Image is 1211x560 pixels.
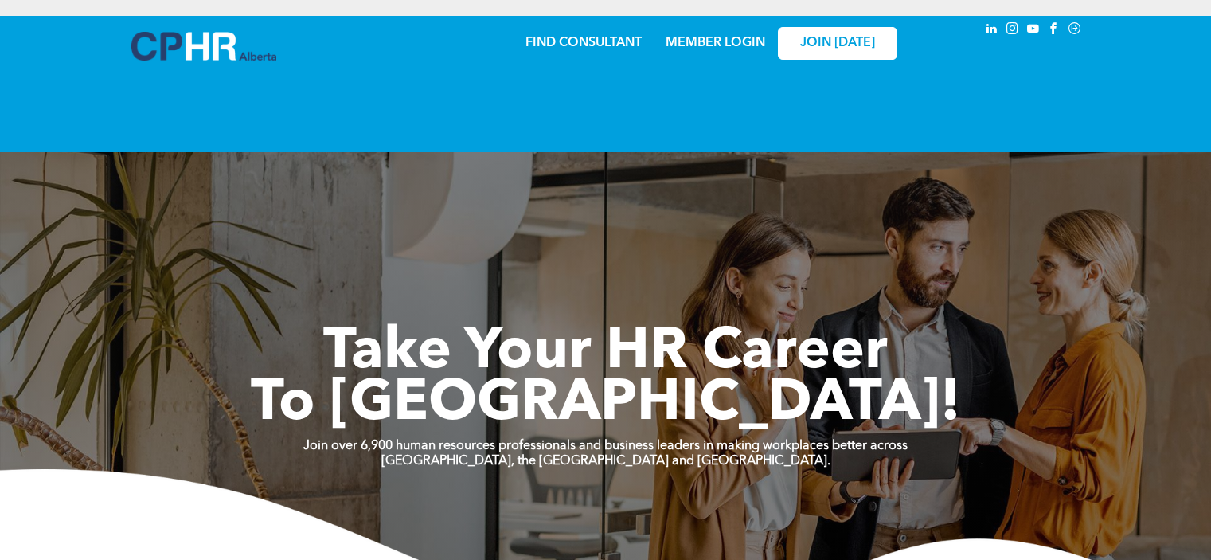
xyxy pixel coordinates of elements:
a: youtube [1025,20,1042,41]
strong: Join over 6,900 human resources professionals and business leaders in making workplaces better ac... [303,440,908,452]
a: MEMBER LOGIN [666,37,765,49]
span: To [GEOGRAPHIC_DATA]! [251,376,961,433]
a: FIND CONSULTANT [525,37,642,49]
img: A blue and white logo for cp alberta [131,32,276,61]
span: Take Your HR Career [323,324,888,382]
a: linkedin [983,20,1001,41]
strong: [GEOGRAPHIC_DATA], the [GEOGRAPHIC_DATA] and [GEOGRAPHIC_DATA]. [381,455,830,468]
a: instagram [1004,20,1022,41]
a: Social network [1066,20,1084,41]
span: JOIN [DATE] [800,36,875,51]
a: JOIN [DATE] [778,27,897,60]
a: facebook [1045,20,1063,41]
